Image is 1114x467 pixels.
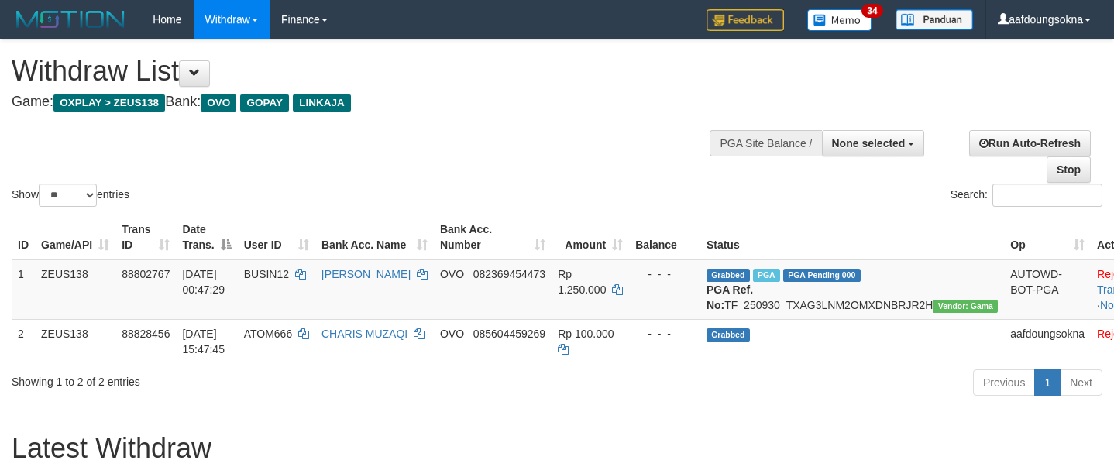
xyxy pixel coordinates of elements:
th: Bank Acc. Number: activate to sort column ascending [434,215,552,259]
img: Feedback.jpg [707,9,784,31]
select: Showentries [39,184,97,207]
div: - - - [635,326,694,342]
a: CHARIS MUZAQI [321,328,407,340]
span: Grabbed [707,269,750,282]
td: TF_250930_TXAG3LNM2OMXDNBRJR2H [700,259,1004,320]
label: Show entries [12,184,129,207]
span: Vendor URL: https://trx31.1velocity.biz [933,300,998,313]
a: Next [1060,369,1102,396]
span: None selected [832,137,906,149]
a: 1 [1034,369,1061,396]
h1: Withdraw List [12,56,727,87]
span: PGA Pending [783,269,861,282]
span: BUSIN12 [244,268,289,280]
span: Rp 1.250.000 [558,268,606,296]
span: Marked by aafsreyleap [753,269,780,282]
span: Rp 100.000 [558,328,614,340]
span: Copy 085604459269 to clipboard [473,328,545,340]
th: Op: activate to sort column ascending [1004,215,1091,259]
button: None selected [822,130,925,156]
th: Date Trans.: activate to sort column descending [176,215,237,259]
span: OXPLAY > ZEUS138 [53,94,165,112]
span: LINKAJA [293,94,351,112]
h1: Latest Withdraw [12,433,1102,464]
img: MOTION_logo.png [12,8,129,31]
span: ATOM666 [244,328,293,340]
th: ID [12,215,35,259]
th: Amount: activate to sort column ascending [552,215,629,259]
a: Stop [1047,156,1091,183]
span: 88802767 [122,268,170,280]
th: Balance [629,215,700,259]
td: 1 [12,259,35,320]
th: Status [700,215,1004,259]
span: GOPAY [240,94,289,112]
td: 2 [12,319,35,363]
td: ZEUS138 [35,259,115,320]
img: panduan.png [896,9,973,30]
td: ZEUS138 [35,319,115,363]
th: Game/API: activate to sort column ascending [35,215,115,259]
div: Showing 1 to 2 of 2 entries [12,368,452,390]
td: aafdoungsokna [1004,319,1091,363]
a: Previous [973,369,1035,396]
th: User ID: activate to sort column ascending [238,215,315,259]
th: Trans ID: activate to sort column ascending [115,215,176,259]
span: Copy 082369454473 to clipboard [473,268,545,280]
span: [DATE] 15:47:45 [182,328,225,355]
th: Bank Acc. Name: activate to sort column ascending [315,215,434,259]
span: [DATE] 00:47:29 [182,268,225,296]
span: 34 [861,4,882,18]
td: AUTOWD-BOT-PGA [1004,259,1091,320]
label: Search: [951,184,1102,207]
h4: Game: Bank: [12,94,727,110]
input: Search: [992,184,1102,207]
img: Button%20Memo.svg [807,9,872,31]
span: OVO [440,268,464,280]
span: 88828456 [122,328,170,340]
b: PGA Ref. No: [707,283,753,311]
span: Grabbed [707,328,750,342]
a: [PERSON_NAME] [321,268,411,280]
span: OVO [201,94,236,112]
span: OVO [440,328,464,340]
div: - - - [635,266,694,282]
a: Run Auto-Refresh [969,130,1091,156]
div: PGA Site Balance / [710,130,821,156]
